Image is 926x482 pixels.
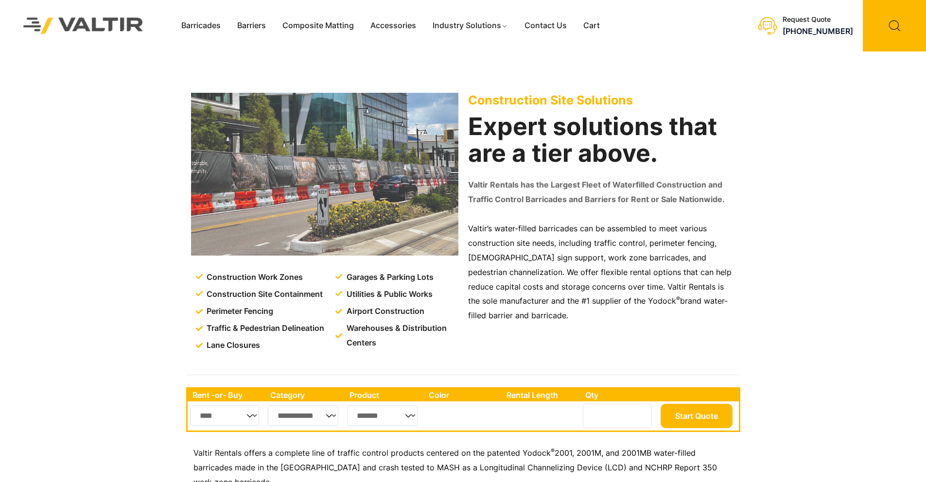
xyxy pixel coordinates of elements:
[344,270,434,285] span: Garages & Parking Lots
[204,338,260,353] span: Lane Closures
[204,321,324,336] span: Traffic & Pedestrian Delineation
[362,18,424,33] a: Accessories
[265,389,345,401] th: Category
[661,404,733,428] button: Start Quote
[345,389,424,401] th: Product
[468,178,735,207] p: Valtir Rentals has the Largest Fleet of Waterfilled Construction and Traffic Control Barricades a...
[424,389,502,401] th: Color
[516,18,575,33] a: Contact Us
[468,93,735,107] p: Construction Site Solutions
[173,18,229,33] a: Barricades
[468,222,735,323] p: Valtir’s water-filled barricades can be assembled to meet various construction site needs, includ...
[11,5,156,46] img: Valtir Rentals
[783,16,853,24] div: Request Quote
[575,18,608,33] a: Cart
[676,295,680,302] sup: ®
[274,18,362,33] a: Composite Matting
[551,447,555,454] sup: ®
[188,389,265,401] th: Rent -or- Buy
[344,321,460,350] span: Warehouses & Distribution Centers
[502,389,580,401] th: Rental Length
[204,270,303,285] span: Construction Work Zones
[204,304,273,319] span: Perimeter Fencing
[344,287,433,302] span: Utilities & Public Works
[580,389,658,401] th: Qty
[424,18,516,33] a: Industry Solutions
[468,113,735,167] h2: Expert solutions that are a tier above.
[204,287,323,302] span: Construction Site Containment
[229,18,274,33] a: Barriers
[783,26,853,36] a: [PHONE_NUMBER]
[193,448,551,458] span: Valtir Rentals offers a complete line of traffic control products centered on the patented Yodock
[344,304,424,319] span: Airport Construction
